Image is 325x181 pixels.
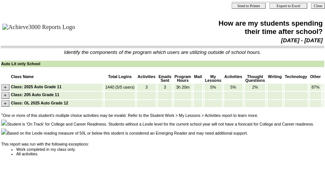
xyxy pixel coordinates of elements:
nobr: Class: 205 Auto Grade 11 [11,92,59,97]
li: Work completed in my class only. [16,147,320,152]
td: One or more of this student's multiple choice activities may be invalid. Refer to the Student Wor... [1,112,320,118]
td: 3 [137,84,156,91]
input: + [1,84,9,90]
td: How are my students spending their time after school? [135,19,323,36]
td: My Lessons [204,74,221,83]
td: Class: 205 Auto Grade 11 [11,92,103,99]
td: Student is 'On Track' for College and Career Readiness. Students without a Lexile level for the c... [1,120,320,127]
td: Other [310,74,321,83]
td: Class: 2025 Auto Grade 11 [11,84,103,91]
td: [DATE] - [DATE] [135,37,323,44]
td: Program Hours [174,74,192,83]
img: dr.png [1,129,7,135]
nobr: Class: OL 2025 Auto Grade 12 [11,101,68,105]
td: Class: OL 2025 Auto Grade 12 [11,100,103,107]
img: Achieve3000 Reports Logo [2,24,75,31]
td: Thought Questions [245,74,265,83]
td: 3h 20m [174,84,192,91]
td: Mail [194,74,203,83]
td: Activities [224,74,243,83]
td: 87% [310,84,321,91]
nobr: Class: 2025 Auto Grade 11 [11,84,62,89]
input: Send to Printer [232,3,266,9]
ul: This report was run with the following exceptions: [1,141,320,156]
img: ccr.gif [1,120,7,126]
input: + [1,92,9,98]
td: Writing [268,74,282,83]
td: Based on the Lexile reading measure of 50L or below this student is considered an Emerging Reader... [1,129,320,136]
td: 5% [204,84,221,91]
td: Identify the components of the program which users are utilizing outside of school hours. [1,49,324,55]
input: Export to Excel [269,3,307,9]
td: Technology [285,74,308,83]
td: 5% [224,84,243,91]
li: All activities. [16,152,320,156]
td: Total Logins [105,74,135,83]
nobr: Class Name [11,74,34,79]
td: 3 [158,84,172,91]
td: 2% [245,84,265,91]
td: Activities [137,74,156,83]
input: Close [311,3,325,9]
td: Auto Lit only School [1,61,324,67]
td: Emails Sent [158,74,172,83]
td: 1440 (5/5 users) [105,84,135,91]
sup: 1 [1,112,3,116]
input: + [1,100,9,107]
